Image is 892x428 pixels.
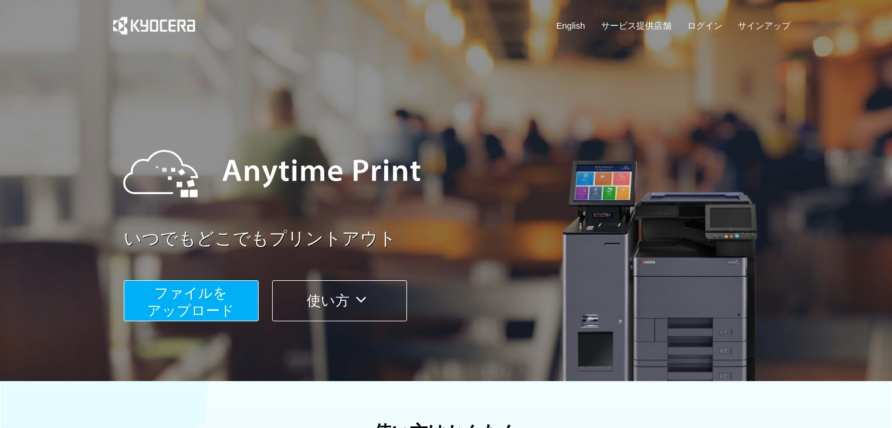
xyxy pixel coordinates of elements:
[601,19,671,32] a: サービス提供店舗
[124,280,259,321] button: ファイルを​​アップロード
[687,19,723,32] a: ログイン
[557,19,585,32] a: English
[738,19,791,32] a: サインアップ
[124,226,798,252] a: いつでもどこでもプリントアウト
[147,285,235,318] span: ファイルを ​​アップロード
[272,280,407,321] button: 使い方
